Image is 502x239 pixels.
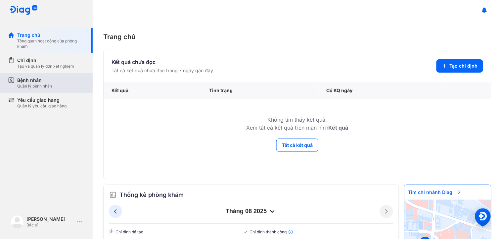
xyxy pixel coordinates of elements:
[17,64,74,69] div: Tạo và quản lý đơn xét nghiệm
[404,185,466,200] span: Tìm chi nhánh Diag
[243,229,249,235] img: checked-green.01cc79e0.svg
[112,67,213,74] div: Tất cả kết quả chưa đọc trong 7 ngày gần đây
[109,229,114,235] img: document.50c4cfd0.svg
[9,5,38,16] img: logo
[112,58,213,66] div: Kết quả chưa đọc
[104,99,491,138] td: Không tìm thấy kết quả. Xem tất cả kết quả trên màn hình
[104,82,201,99] div: Kết quả
[109,229,243,235] span: Chỉ định đã tạo
[119,190,184,200] span: Thống kê phòng khám
[17,38,85,49] div: Tổng quan hoạt động của phòng khám
[11,215,24,228] img: logo
[103,32,491,42] div: Trang chủ
[109,191,117,199] img: order.5a6da16c.svg
[26,216,74,222] div: [PERSON_NAME]
[17,32,85,38] div: Trang chủ
[17,97,67,103] div: Yêu cầu giao hàng
[26,222,74,228] div: Bác sĩ
[436,59,483,73] button: Tạo chỉ định
[276,139,318,152] button: Tất cả kết quả
[201,82,319,99] div: Tình trạng
[450,63,478,69] span: Tạo chỉ định
[243,229,393,235] span: Chỉ định thành công
[17,57,74,64] div: Chỉ định
[319,82,444,99] div: Có KQ ngày
[17,84,52,89] div: Quản lý bệnh nhân
[17,103,67,109] div: Quản lý yêu cầu giao hàng
[122,208,380,215] div: tháng 08 2025
[288,229,294,235] img: info.7e716105.svg
[329,124,348,131] b: Kết quả
[17,77,52,84] div: Bệnh nhân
